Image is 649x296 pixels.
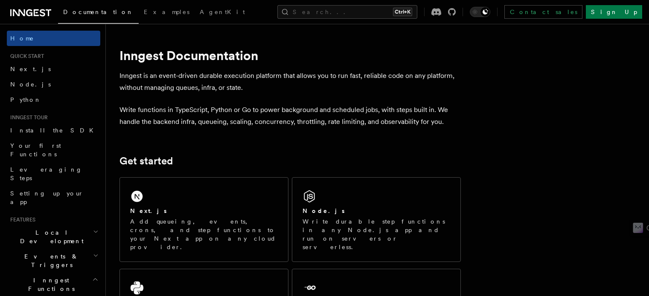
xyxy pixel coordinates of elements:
[303,217,450,251] p: Write durable step functions in any Node.js app and run on servers or serverless.
[7,61,100,77] a: Next.js
[292,177,461,262] a: Node.jsWrite durable step functions in any Node.js app and run on servers or serverless.
[7,138,100,162] a: Your first Functions
[7,114,48,121] span: Inngest tour
[130,217,278,251] p: Add queueing, events, crons, and step functions to your Next app on any cloud provider.
[10,34,34,43] span: Home
[10,127,99,134] span: Install the SDK
[7,53,44,60] span: Quick start
[7,228,93,245] span: Local Development
[10,96,41,103] span: Python
[119,177,288,262] a: Next.jsAdd queueing, events, crons, and step functions to your Next app on any cloud provider.
[7,225,100,249] button: Local Development
[7,162,100,186] a: Leveraging Steps
[119,48,461,63] h1: Inngest Documentation
[10,190,84,205] span: Setting up your app
[119,155,173,167] a: Get started
[130,207,167,215] h2: Next.js
[7,31,100,46] a: Home
[7,186,100,210] a: Setting up your app
[7,92,100,107] a: Python
[7,249,100,273] button: Events & Triggers
[119,70,461,94] p: Inngest is an event-driven durable execution platform that allows you to run fast, reliable code ...
[7,123,100,138] a: Install the SDK
[119,104,461,128] p: Write functions in TypeScript, Python or Go to power background and scheduled jobs, with steps bu...
[586,5,642,19] a: Sign Up
[7,77,100,92] a: Node.js
[195,3,250,23] a: AgentKit
[277,5,417,19] button: Search...Ctrl+K
[10,142,61,158] span: Your first Functions
[7,252,93,269] span: Events & Triggers
[10,66,51,72] span: Next.js
[470,7,490,17] button: Toggle dark mode
[10,81,51,88] span: Node.js
[139,3,195,23] a: Examples
[393,8,412,16] kbd: Ctrl+K
[144,9,189,15] span: Examples
[10,166,82,181] span: Leveraging Steps
[58,3,139,24] a: Documentation
[504,5,582,19] a: Contact sales
[303,207,345,215] h2: Node.js
[63,9,134,15] span: Documentation
[200,9,245,15] span: AgentKit
[7,276,92,293] span: Inngest Functions
[7,216,35,223] span: Features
